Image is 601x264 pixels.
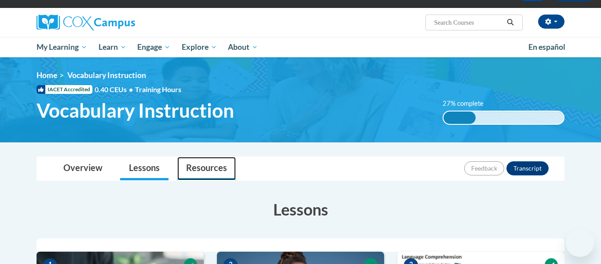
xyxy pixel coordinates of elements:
[177,157,236,180] a: Resources
[433,17,504,28] input: Search Courses
[37,15,135,30] img: Cox Campus
[182,42,217,52] span: Explore
[37,198,564,220] h3: Lessons
[566,229,594,257] iframe: Button to launch messaging window
[129,85,133,93] span: •
[23,37,578,57] div: Main menu
[37,15,204,30] a: Cox Campus
[37,85,92,94] span: IACET Accredited
[31,37,93,57] a: My Learning
[93,37,132,57] a: Learn
[528,42,565,52] span: En español
[67,71,146,80] span: Vocabulary Instruction
[99,42,126,52] span: Learn
[176,37,223,57] a: Explore
[504,17,517,28] button: Search
[443,99,493,108] label: 27% complete
[506,161,549,175] button: Transcript
[443,112,476,124] div: 27% complete
[120,157,169,180] a: Lessons
[228,42,258,52] span: About
[37,42,87,52] span: My Learning
[223,37,264,57] a: About
[464,161,504,175] button: Feedback
[137,42,170,52] span: Engage
[95,85,135,94] span: 0.40 CEUs
[523,38,571,56] a: En español
[37,71,57,80] a: Home
[135,85,181,93] span: Training Hours
[55,157,111,180] a: Overview
[538,15,564,29] button: Account Settings
[132,37,176,57] a: Engage
[37,99,234,122] span: Vocabulary Instruction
